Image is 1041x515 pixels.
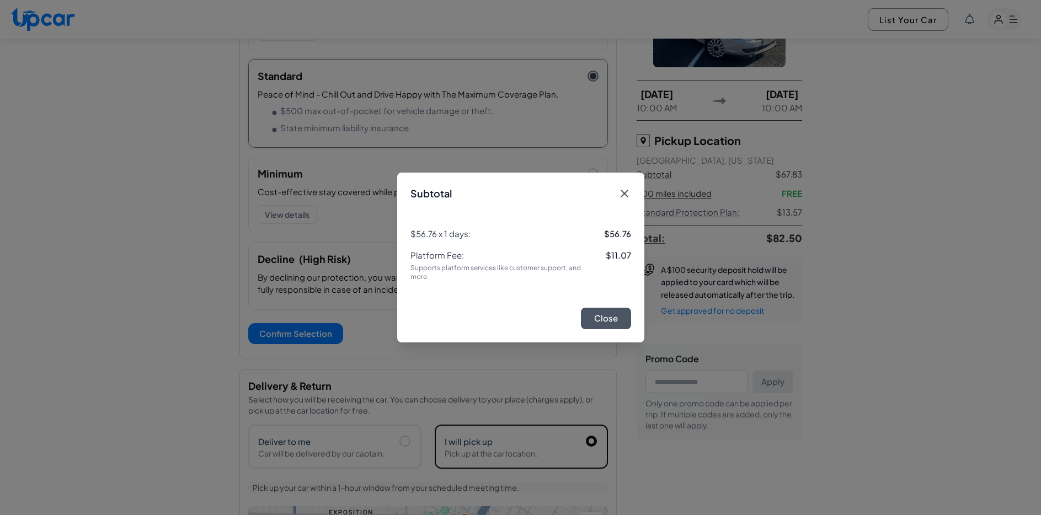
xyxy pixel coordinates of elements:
[410,228,471,239] span: $56.76 x 1 days:
[604,228,631,240] span: $56.76
[606,249,631,262] span: $11.07
[410,250,464,260] span: Platform Fee:
[410,186,452,201] h3: Subtotal
[581,308,631,329] button: Close
[410,264,597,281] div: Supports platform services like customer support, and more.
